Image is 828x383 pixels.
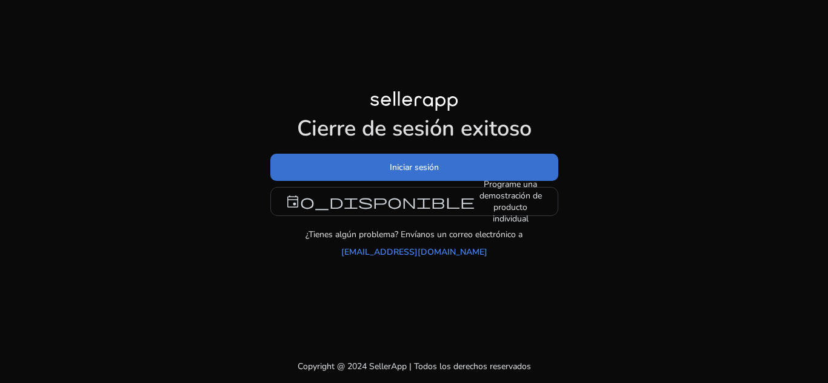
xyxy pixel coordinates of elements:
[479,178,542,224] font: Programe una demostración de producto individual
[270,154,558,181] button: Iniciar sesión
[285,193,475,210] font: evento_disponible
[341,246,487,258] a: [EMAIL_ADDRESS][DOMAIN_NAME]
[270,187,558,216] button: evento_disponiblePrograme una demostración de producto individual
[298,361,531,372] font: Copyright @ 2024 SellerApp | Todos los derechos reservados
[305,229,523,240] font: ¿Tienes algún problema? Envíanos un correo electrónico a
[390,162,439,173] font: Iniciar sesión
[341,246,487,258] font: [EMAIL_ADDRESS][DOMAIN_NAME]
[297,114,532,143] font: Cierre de sesión exitoso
